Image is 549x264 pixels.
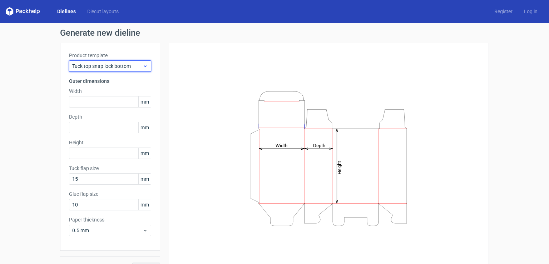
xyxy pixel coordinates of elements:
[69,52,151,59] label: Product template
[69,78,151,85] h3: Outer dimensions
[138,174,151,184] span: mm
[276,143,287,148] tspan: Width
[138,122,151,133] span: mm
[138,199,151,210] span: mm
[69,190,151,198] label: Glue flap size
[69,139,151,146] label: Height
[51,8,81,15] a: Dielines
[69,113,151,120] label: Depth
[138,96,151,107] span: mm
[69,216,151,223] label: Paper thickness
[69,165,151,172] label: Tuck flap size
[138,148,151,159] span: mm
[72,227,143,234] span: 0.5 mm
[81,8,124,15] a: Diecut layouts
[313,143,325,148] tspan: Depth
[518,8,543,15] a: Log in
[60,29,489,37] h1: Generate new dieline
[489,8,518,15] a: Register
[69,88,151,95] label: Width
[72,63,143,70] span: Tuck top snap lock bottom
[337,161,342,174] tspan: Height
